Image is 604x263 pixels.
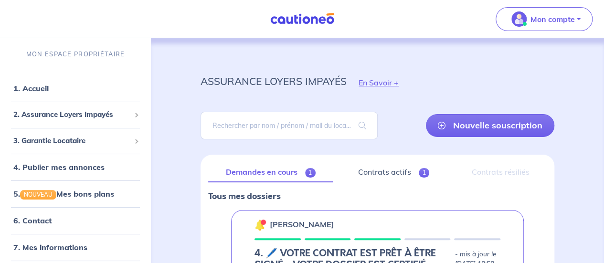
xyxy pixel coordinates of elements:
a: 1. Accueil [13,84,49,93]
a: 5.NOUVEAUMes bons plans [13,189,114,199]
p: Mon compte [530,13,575,25]
a: 4. Publier mes annonces [13,162,105,172]
div: 5.NOUVEAUMes bons plans [4,184,147,203]
div: 2. Assurance Loyers Impayés [4,105,147,124]
div: 3. Garantie Locataire [4,132,147,150]
div: 1. Accueil [4,79,147,98]
span: 1 [305,168,316,178]
p: [PERSON_NAME] [270,219,334,230]
a: 7. Mes informations [13,242,87,252]
p: assurance loyers impayés [201,73,347,90]
a: 6. Contact [13,216,52,225]
input: Rechercher par nom / prénom / mail du locataire [201,112,377,139]
span: 1 [419,168,430,178]
p: Tous mes dossiers [208,190,547,202]
a: Demandes en cours1 [208,162,333,182]
span: search [347,112,378,139]
button: En Savoir + [347,69,411,96]
div: 4. Publier mes annonces [4,158,147,177]
a: Nouvelle souscription [426,114,554,137]
div: 7. Mes informations [4,238,147,257]
img: illu_account_valid_menu.svg [511,11,527,27]
button: illu_account_valid_menu.svgMon compte [496,7,593,31]
img: Cautioneo [266,13,338,25]
img: 🔔 [254,219,266,231]
div: 6. Contact [4,211,147,230]
span: 3. Garantie Locataire [13,136,130,147]
a: Contrats actifs1 [340,162,446,182]
p: MON ESPACE PROPRIÉTAIRE [26,50,125,59]
span: 2. Assurance Loyers Impayés [13,109,130,120]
